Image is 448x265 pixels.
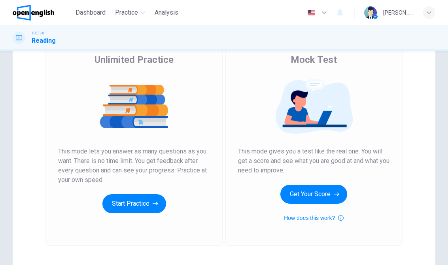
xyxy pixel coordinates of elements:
span: Analysis [155,8,178,17]
button: Practice [112,6,148,20]
a: OpenEnglish logo [13,5,72,21]
span: This mode gives you a test like the real one. You will get a score and see what you are good at a... [238,147,390,175]
button: Get Your Score [280,185,347,204]
span: Mock Test [291,53,337,66]
img: OpenEnglish logo [13,5,54,21]
span: This mode lets you answer as many questions as you want. There is no time limit. You get feedback... [58,147,210,185]
span: Dashboard [76,8,106,17]
span: Practice [115,8,138,17]
button: Analysis [151,6,181,20]
button: Start Practice [102,194,166,213]
img: Profile picture [364,6,377,19]
span: Unlimited Practice [95,53,174,66]
img: en [306,10,316,16]
button: How does this work? [284,213,344,223]
button: Dashboard [72,6,109,20]
span: TOEFL® [32,30,44,36]
div: [PERSON_NAME] [383,8,413,17]
h1: Reading [32,36,56,45]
